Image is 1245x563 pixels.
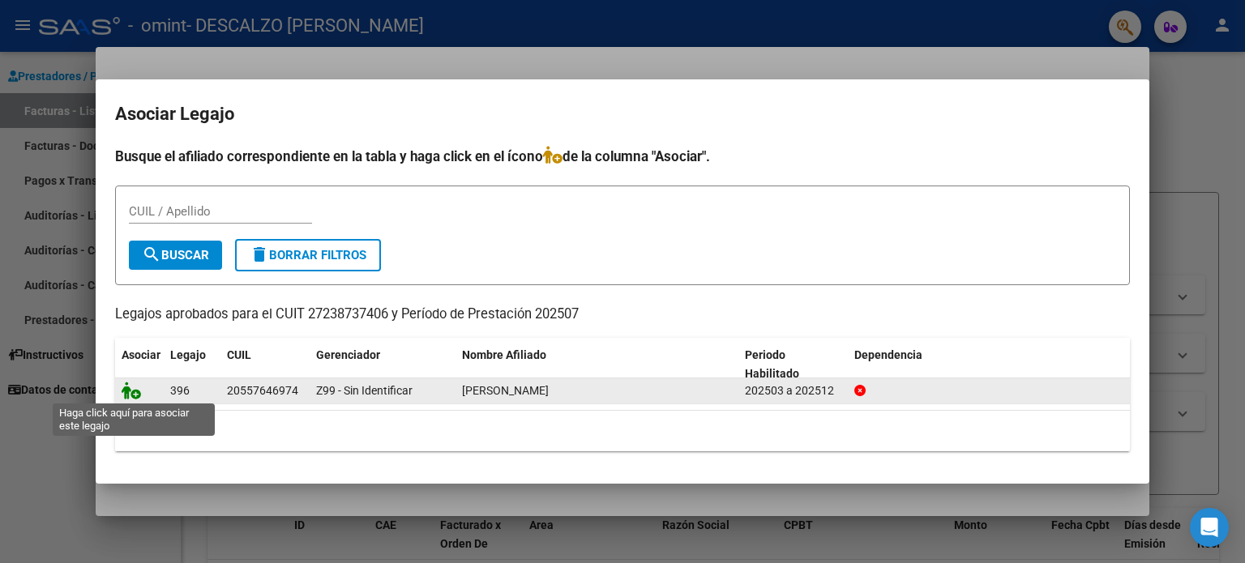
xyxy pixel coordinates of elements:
span: Legajo [170,348,206,361]
button: Buscar [129,241,222,270]
span: Dependencia [854,348,922,361]
h4: Busque el afiliado correspondiente en la tabla y haga click en el ícono de la columna "Asociar". [115,146,1130,167]
span: CUIL [227,348,251,361]
datatable-header-cell: CUIL [220,338,310,391]
div: 202503 a 202512 [745,382,841,400]
span: Asociar [122,348,160,361]
div: Open Intercom Messenger [1190,508,1229,547]
span: Z99 - Sin Identificar [316,384,413,397]
div: 1 registros [115,411,1130,451]
span: Periodo Habilitado [745,348,799,380]
span: Gerenciador [316,348,380,361]
datatable-header-cell: Asociar [115,338,164,391]
mat-icon: delete [250,245,269,264]
datatable-header-cell: Dependencia [848,338,1131,391]
datatable-header-cell: Gerenciador [310,338,456,391]
datatable-header-cell: Legajo [164,338,220,391]
span: 396 [170,384,190,397]
h2: Asociar Legajo [115,99,1130,130]
span: Nombre Afiliado [462,348,546,361]
span: Borrar Filtros [250,248,366,262]
span: Buscar [142,248,209,262]
div: 20557646974 [227,382,298,400]
datatable-header-cell: Periodo Habilitado [738,338,848,391]
p: Legajos aprobados para el CUIT 27238737406 y Período de Prestación 202507 [115,305,1130,325]
button: Borrar Filtros [235,239,381,271]
datatable-header-cell: Nombre Afiliado [456,338,738,391]
span: RAMIREZ LIAM SAMUEL [462,384,549,397]
mat-icon: search [142,245,161,264]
